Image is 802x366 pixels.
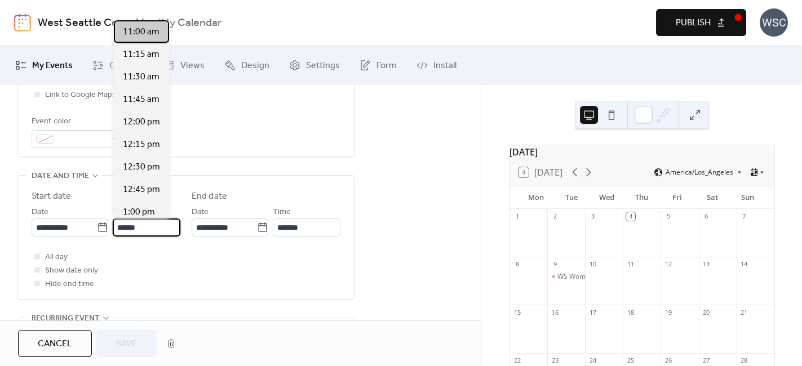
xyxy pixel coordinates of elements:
[32,312,100,325] span: Recurring event
[123,93,159,106] span: 11:45 am
[180,59,205,73] span: Views
[38,337,72,351] span: Cancel
[547,272,585,282] div: WS Women in Entrepreneurship Meetup
[32,115,122,128] div: Event color
[192,190,227,203] div: End date
[18,330,92,357] button: Cancel
[626,260,635,269] div: 11
[45,264,98,278] span: Show date only
[123,160,160,174] span: 12:30 pm
[588,260,597,269] div: 10
[626,308,635,316] div: 18
[123,25,159,39] span: 11:00 am
[216,50,278,81] a: Design
[626,356,635,365] div: 25
[156,12,161,34] b: /
[84,50,152,81] a: Connect
[123,183,160,197] span: 12:45 pm
[45,278,94,291] span: Hide end time
[513,260,521,269] div: 8
[760,8,788,37] div: WSC
[513,356,521,365] div: 22
[7,50,81,81] a: My Events
[702,212,711,221] div: 6
[513,212,521,221] div: 1
[109,59,144,73] span: Connect
[408,50,465,81] a: Install
[740,260,748,269] div: 14
[551,260,559,269] div: 9
[45,88,116,102] span: Link to Google Maps
[32,169,89,183] span: Date and time
[702,260,711,269] div: 13
[740,356,748,365] div: 28
[32,206,48,219] span: Date
[32,190,71,203] div: Start date
[551,308,559,316] div: 16
[666,169,733,176] span: America/Los_Angeles
[659,186,695,209] div: Fri
[161,12,221,34] b: My Calendar
[14,14,31,32] img: logo
[740,212,748,221] div: 7
[656,9,746,36] button: Publish
[676,16,711,30] span: Publish
[730,186,765,209] div: Sun
[38,12,156,34] a: West Seattle Coworking
[626,212,635,221] div: 4
[123,70,159,84] span: 11:30 am
[123,206,155,219] span: 1:00 pm
[123,48,159,61] span: 11:15 am
[664,356,672,365] div: 26
[557,272,684,282] div: WS Women in Entrepreneurship Meetup
[553,186,589,209] div: Tue
[588,308,597,316] div: 17
[588,212,597,221] div: 3
[113,206,131,219] span: Time
[192,206,209,219] span: Date
[32,59,73,73] span: My Events
[740,308,748,316] div: 21
[664,260,672,269] div: 12
[589,186,624,209] div: Wed
[155,50,213,81] a: Views
[241,59,269,73] span: Design
[45,251,68,264] span: All day
[306,59,340,73] span: Settings
[123,138,160,151] span: 12:15 pm
[588,356,597,365] div: 24
[551,212,559,221] div: 2
[376,59,397,73] span: Form
[702,308,711,316] div: 20
[551,356,559,365] div: 23
[273,206,291,219] span: Time
[281,50,348,81] a: Settings
[695,186,730,209] div: Sat
[664,212,672,221] div: 5
[513,308,521,316] div: 15
[664,308,672,316] div: 19
[433,59,457,73] span: Install
[519,186,554,209] div: Mon
[624,186,660,209] div: Thu
[123,115,160,129] span: 12:00 pm
[351,50,405,81] a: Form
[702,356,711,365] div: 27
[509,145,774,159] div: [DATE]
